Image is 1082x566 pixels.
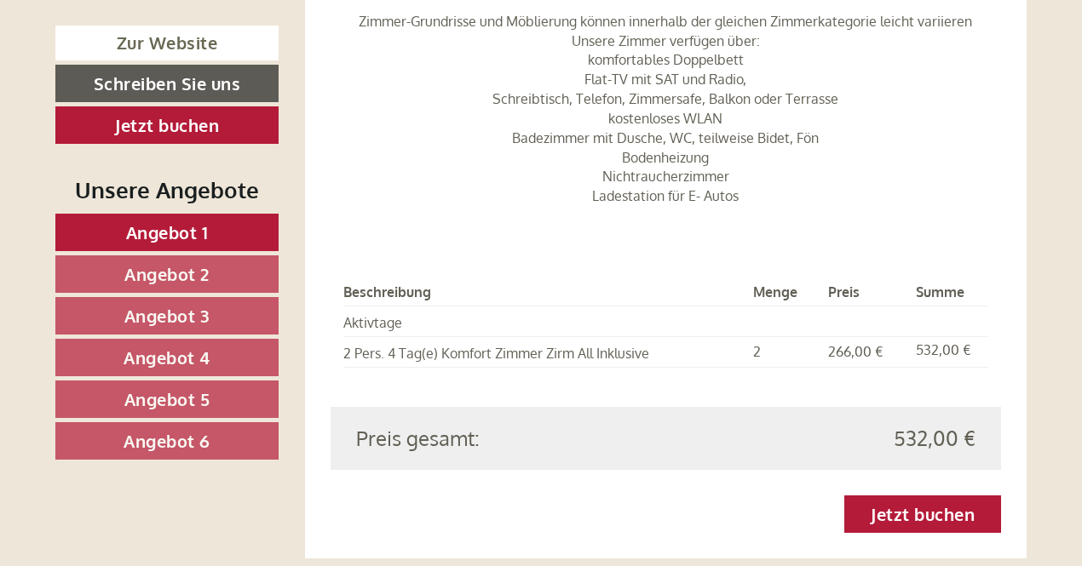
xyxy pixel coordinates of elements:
span: Angebot 5 [124,388,210,410]
span: Angebot 6 [124,430,210,452]
td: Aktivtage [343,306,747,336]
div: Preis gesamt: [343,424,666,453]
div: [DATE] [305,13,367,42]
button: Senden [556,441,671,478]
a: Schreiben Sie uns [55,65,279,102]
span: Angebot 4 [124,346,210,369]
span: Angebot 3 [124,305,210,327]
small: 10:50 [26,83,275,94]
span: Angebot 1 [126,221,209,243]
th: Preis [821,279,909,306]
a: Zur Website [55,26,279,60]
span: Angebot 2 [124,263,210,285]
th: Beschreibung [343,279,747,306]
th: Summe [909,279,988,306]
div: Guten Tag, wie können wir Ihnen helfen? [13,46,284,98]
span: 532,00 € [894,424,976,453]
a: Jetzt buchen [844,495,1001,533]
a: Jetzt buchen [55,106,279,144]
td: 2 Pers. 4 Tag(e) Komfort Zimmer Zirm All Inklusive [343,336,747,367]
td: 2 [746,336,821,367]
span: 266,00 € [828,343,883,360]
div: Berghotel Alpenrast [26,49,275,63]
div: Unsere Angebote [55,174,279,205]
td: 532,00 € [909,336,988,367]
th: Menge [746,279,821,306]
